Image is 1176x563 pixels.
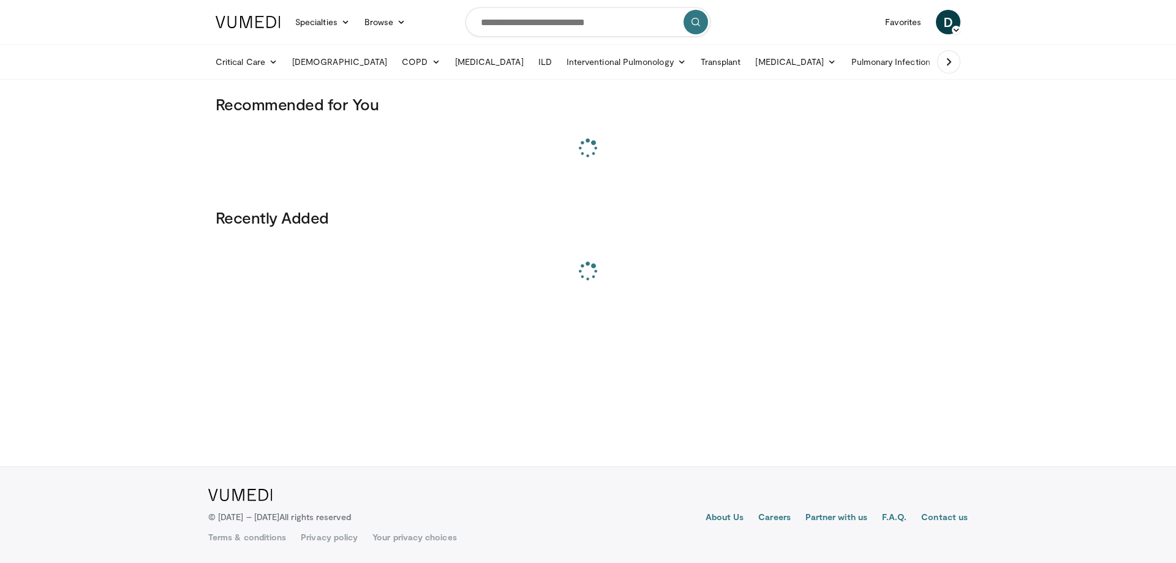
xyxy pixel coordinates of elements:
[216,16,281,28] img: VuMedi Logo
[531,50,559,74] a: ILD
[216,208,960,227] h3: Recently Added
[882,511,907,526] a: F.A.Q.
[357,10,413,34] a: Browse
[208,531,286,543] a: Terms & conditions
[394,50,447,74] a: COPD
[208,511,352,523] p: © [DATE] – [DATE]
[559,50,693,74] a: Interventional Pulmonology
[285,50,394,74] a: [DEMOGRAPHIC_DATA]
[844,50,950,74] a: Pulmonary Infection
[878,10,929,34] a: Favorites
[279,512,351,522] span: All rights reserved
[208,489,273,501] img: VuMedi Logo
[208,50,285,74] a: Critical Care
[216,94,960,114] h3: Recommended for You
[301,531,358,543] a: Privacy policy
[448,50,531,74] a: [MEDICAL_DATA]
[466,7,710,37] input: Search topics, interventions
[936,10,960,34] a: D
[372,531,456,543] a: Your privacy choices
[921,511,968,526] a: Contact us
[758,511,791,526] a: Careers
[805,511,867,526] a: Partner with us
[288,10,357,34] a: Specialties
[706,511,744,526] a: About Us
[748,50,843,74] a: [MEDICAL_DATA]
[693,50,748,74] a: Transplant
